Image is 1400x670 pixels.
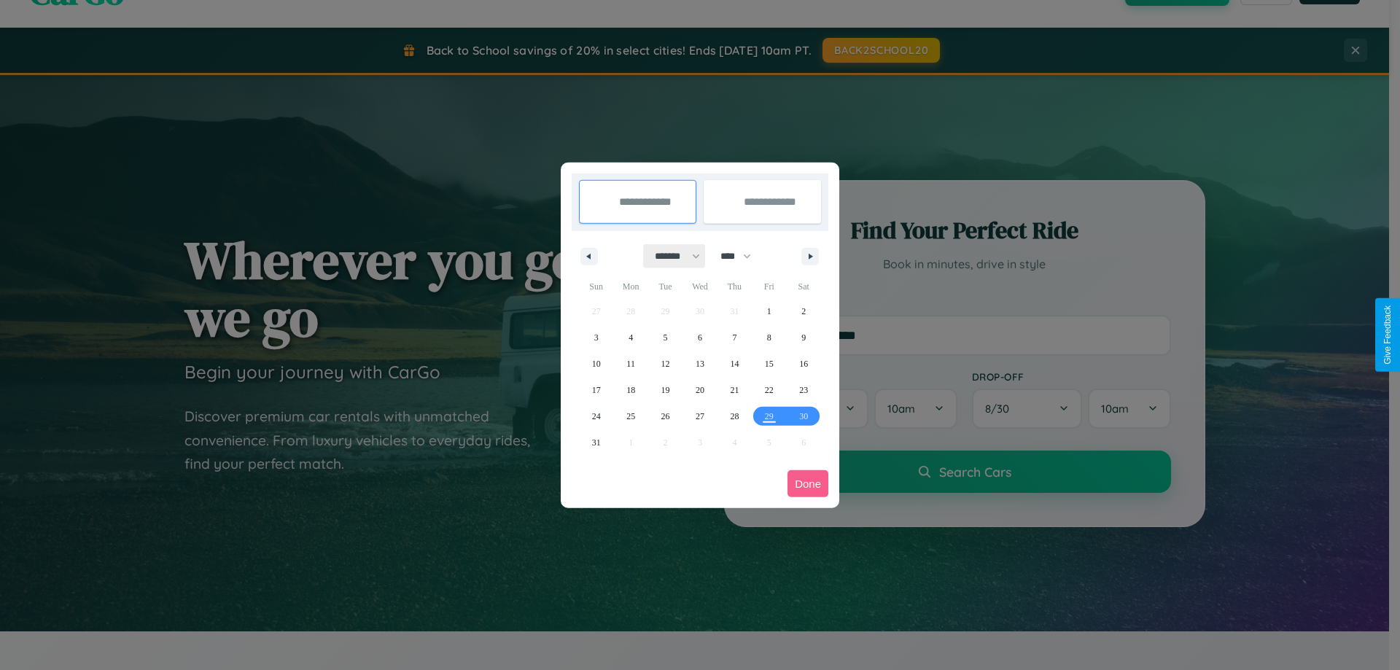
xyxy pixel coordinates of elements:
[626,351,635,377] span: 11
[752,351,786,377] button: 15
[579,403,613,429] button: 24
[799,351,808,377] span: 16
[648,377,682,403] button: 19
[579,377,613,403] button: 17
[661,351,670,377] span: 12
[730,377,739,403] span: 21
[717,324,752,351] button: 7
[648,403,682,429] button: 26
[717,275,752,298] span: Thu
[629,324,633,351] span: 4
[613,324,647,351] button: 4
[698,324,702,351] span: 6
[696,351,704,377] span: 13
[696,377,704,403] span: 20
[648,351,682,377] button: 12
[787,470,828,497] button: Done
[717,403,752,429] button: 28
[732,324,736,351] span: 7
[626,377,635,403] span: 18
[787,403,821,429] button: 30
[767,324,771,351] span: 8
[765,403,774,429] span: 29
[787,377,821,403] button: 23
[730,403,739,429] span: 28
[799,377,808,403] span: 23
[1382,305,1393,365] div: Give Feedback
[613,403,647,429] button: 25
[579,324,613,351] button: 3
[648,275,682,298] span: Tue
[801,324,806,351] span: 9
[592,377,601,403] span: 17
[594,324,599,351] span: 3
[626,403,635,429] span: 25
[765,377,774,403] span: 22
[801,298,806,324] span: 2
[664,324,668,351] span: 5
[682,403,717,429] button: 27
[613,351,647,377] button: 11
[717,377,752,403] button: 21
[752,275,786,298] span: Fri
[592,403,601,429] span: 24
[767,298,771,324] span: 1
[579,351,613,377] button: 10
[579,429,613,456] button: 31
[787,324,821,351] button: 9
[682,377,717,403] button: 20
[613,275,647,298] span: Mon
[752,298,786,324] button: 1
[661,377,670,403] span: 19
[787,275,821,298] span: Sat
[799,403,808,429] span: 30
[696,403,704,429] span: 27
[717,351,752,377] button: 14
[613,377,647,403] button: 18
[579,275,613,298] span: Sun
[682,275,717,298] span: Wed
[752,324,786,351] button: 8
[592,429,601,456] span: 31
[730,351,739,377] span: 14
[682,351,717,377] button: 13
[648,324,682,351] button: 5
[752,403,786,429] button: 29
[765,351,774,377] span: 15
[682,324,717,351] button: 6
[787,351,821,377] button: 16
[661,403,670,429] span: 26
[592,351,601,377] span: 10
[752,377,786,403] button: 22
[787,298,821,324] button: 2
